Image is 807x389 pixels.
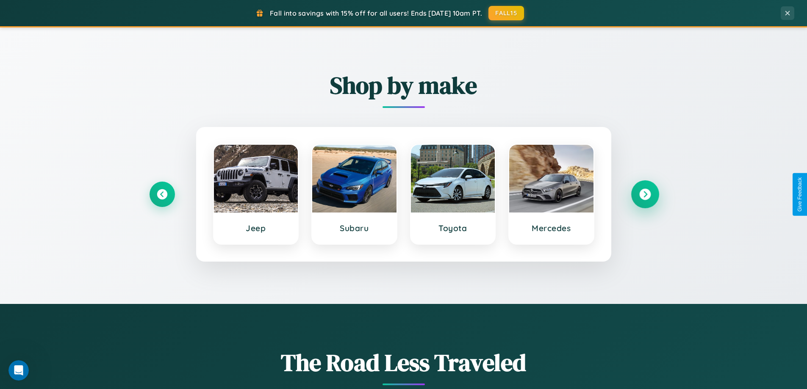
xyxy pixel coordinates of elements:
[419,223,487,233] h3: Toyota
[270,9,482,17] span: Fall into savings with 15% off for all users! Ends [DATE] 10am PT.
[488,6,524,20] button: FALL15
[797,177,803,212] div: Give Feedback
[222,223,290,233] h3: Jeep
[8,360,29,381] iframe: Intercom live chat
[518,223,585,233] h3: Mercedes
[150,69,658,102] h2: Shop by make
[321,223,388,233] h3: Subaru
[150,346,658,379] h1: The Road Less Traveled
